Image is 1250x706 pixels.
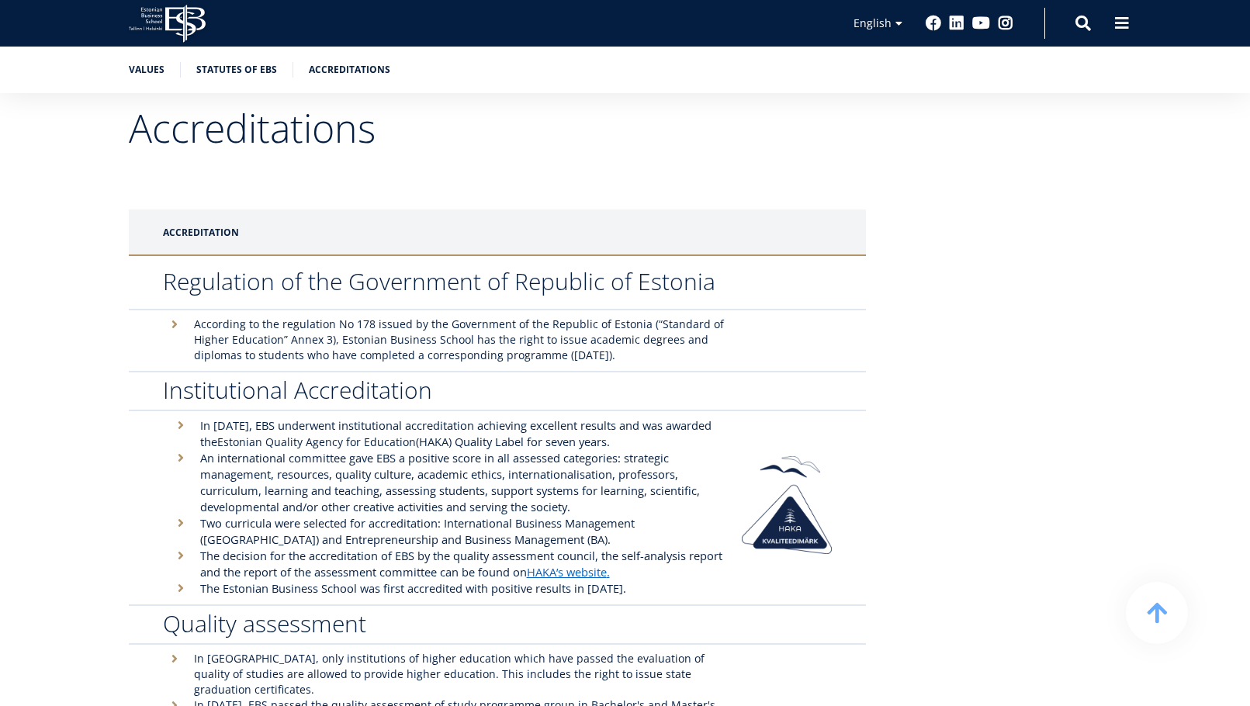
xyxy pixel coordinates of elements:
[163,612,726,635] h3: Quality assessment
[200,548,722,580] span: The decision for the accreditation of EBS by the quality assessment council, the self-analysis re...
[155,209,734,255] th: Accreditation
[998,16,1013,31] a: Instagram
[163,379,726,402] h3: Institutional Accreditation
[972,16,990,31] a: Youtube
[527,564,607,580] a: HAKA’s website
[200,417,712,449] span: In [DATE], EBS underwent institutional accreditation achieving excellent results and was awarded the
[169,417,726,450] li: Estonian Quality Agency for Education
[200,580,626,596] span: The Estonian Business School was first accredited with positive results in [DATE].
[926,16,941,31] a: Facebook
[309,62,390,78] a: Accreditations
[196,62,277,78] a: Statutes of EBS
[949,16,964,31] a: Linkedin
[527,564,610,580] span: .
[200,515,635,547] span: Two curricula were selected for accreditation: International Business Management ([GEOGRAPHIC_DAT...
[200,450,700,514] span: An international committee gave EBS a positive score in all assessed categories: strategic manage...
[163,270,726,293] h3: Regulation of the Government of Republic of Estonia
[163,317,726,363] li: According to the regulation No 178 issued by the Government of the Republic of Estonia (“Standard...
[416,434,610,449] span: (HAKA) Quality Label for seven years.
[163,651,726,697] li: In [GEOGRAPHIC_DATA], only institutions of higher education which have passed the evaluation of q...
[129,62,164,78] a: Values
[129,109,866,147] h2: Accreditations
